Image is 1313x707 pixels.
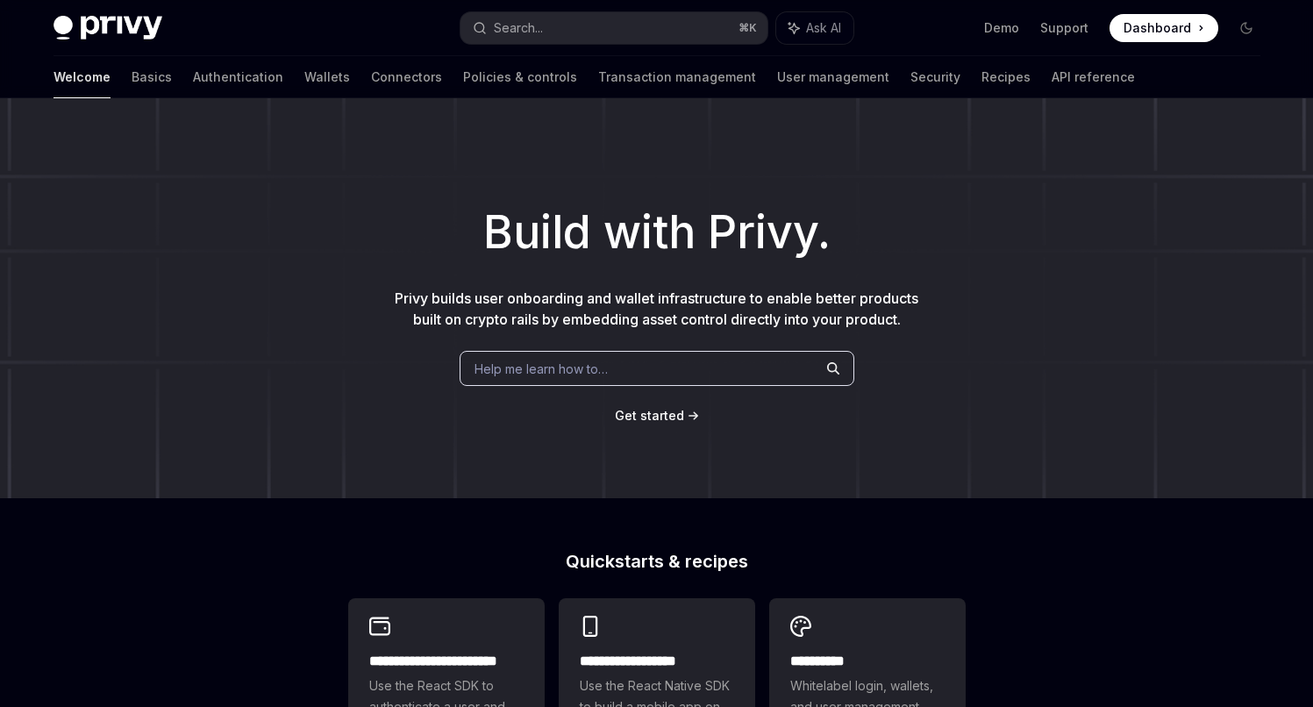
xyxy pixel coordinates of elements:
a: Security [910,56,960,98]
a: Get started [615,407,684,425]
span: Privy builds user onboarding and wallet infrastructure to enable better products built on crypto ... [395,289,918,328]
a: Connectors [371,56,442,98]
span: Dashboard [1124,19,1191,37]
span: ⌘ K [739,21,757,35]
span: Get started [615,408,684,423]
a: Welcome [54,56,111,98]
a: Support [1040,19,1088,37]
a: Basics [132,56,172,98]
a: Recipes [981,56,1031,98]
a: User management [777,56,889,98]
a: API reference [1052,56,1135,98]
a: Wallets [304,56,350,98]
span: Help me learn how to… [475,360,608,378]
h1: Build with Privy. [28,198,1285,267]
a: Demo [984,19,1019,37]
button: Toggle dark mode [1232,14,1260,42]
a: Transaction management [598,56,756,98]
div: Search... [494,18,543,39]
button: Search...⌘K [460,12,767,44]
img: dark logo [54,16,162,40]
a: Authentication [193,56,283,98]
span: Ask AI [806,19,841,37]
button: Ask AI [776,12,853,44]
h2: Quickstarts & recipes [348,553,966,570]
a: Policies & controls [463,56,577,98]
a: Dashboard [1110,14,1218,42]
